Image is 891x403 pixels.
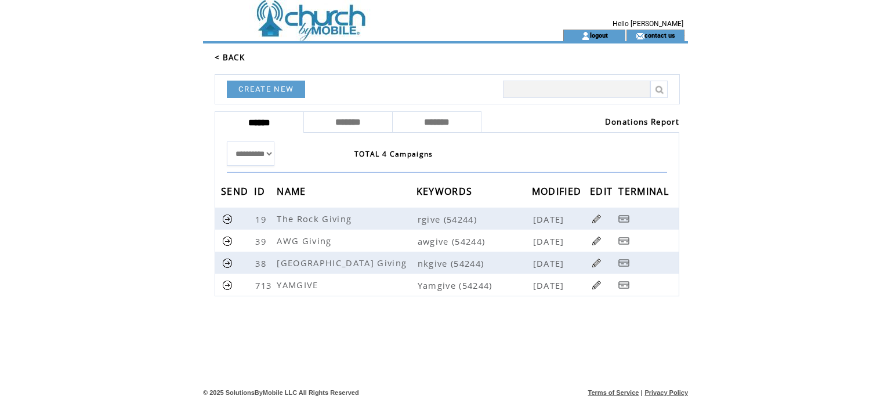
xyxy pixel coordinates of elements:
[644,31,675,39] a: contact us
[277,182,309,204] span: NAME
[277,213,354,224] span: The Rock Giving
[221,182,251,204] span: SEND
[418,257,531,269] span: nkgive (54244)
[533,213,567,225] span: [DATE]
[418,235,531,247] span: awgive (54244)
[277,257,410,268] span: [GEOGRAPHIC_DATA] Giving
[255,235,269,247] span: 39
[618,182,672,204] span: TERMINAL
[533,279,567,291] span: [DATE]
[255,257,269,269] span: 38
[641,389,643,396] span: |
[255,213,269,225] span: 19
[532,182,585,204] span: MODIFIED
[533,235,567,247] span: [DATE]
[227,81,305,98] a: CREATE NEW
[203,389,359,396] span: © 2025 SolutionsByMobile LLC All Rights Reserved
[590,182,615,204] span: EDIT
[254,182,268,204] span: ID
[416,182,476,204] span: KEYWORDS
[277,279,321,291] span: YAMGIVE
[277,235,334,246] span: AWG Giving
[418,213,531,225] span: rgive (54244)
[215,52,245,63] a: < BACK
[277,187,309,194] a: NAME
[644,389,688,396] a: Privacy Policy
[605,117,679,127] a: Donations Report
[416,187,476,194] a: KEYWORDS
[613,20,683,28] span: Hello [PERSON_NAME]
[254,187,268,194] a: ID
[255,279,274,291] span: 713
[418,279,531,291] span: Yamgive (54244)
[354,149,433,159] span: TOTAL 4 Campaigns
[532,187,585,194] a: MODIFIED
[533,257,567,269] span: [DATE]
[590,31,608,39] a: logout
[588,389,639,396] a: Terms of Service
[581,31,590,41] img: account_icon.gif
[636,31,644,41] img: contact_us_icon.gif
